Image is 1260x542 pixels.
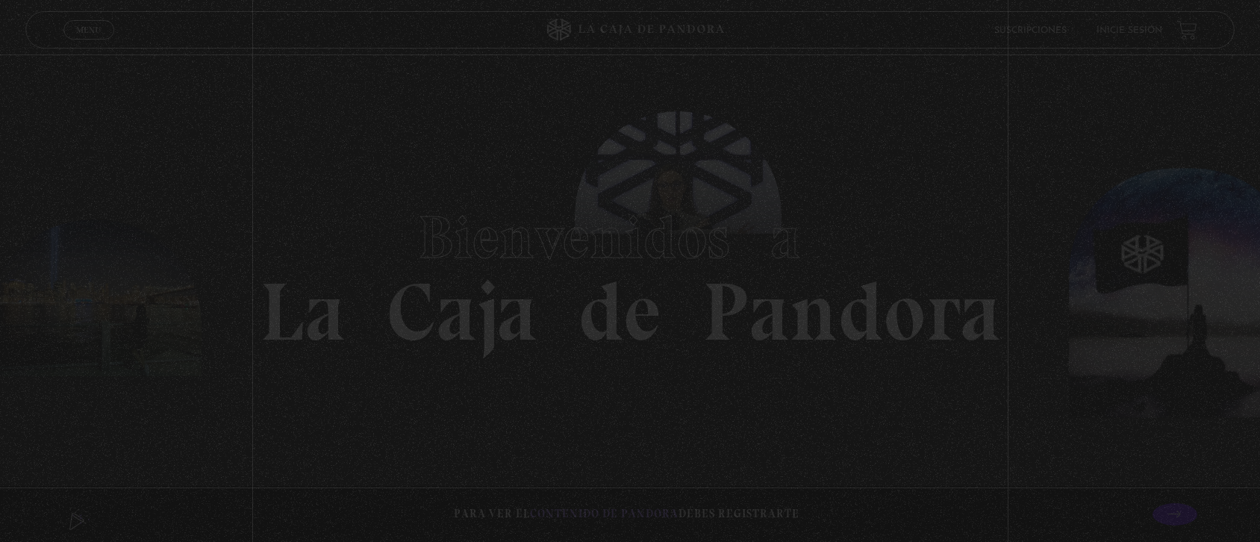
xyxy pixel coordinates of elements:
[1176,19,1197,40] a: View your shopping cart
[76,25,101,34] span: Menu
[71,37,106,48] span: Cerrar
[260,189,1001,353] h1: La Caja de Pandora
[530,507,679,520] span: contenido de Pandora
[418,202,842,273] span: Bienvenidos a
[1096,25,1161,34] a: Inicie sesión
[454,504,799,524] p: Para ver el debes registrarte
[994,25,1066,34] a: Suscripciones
